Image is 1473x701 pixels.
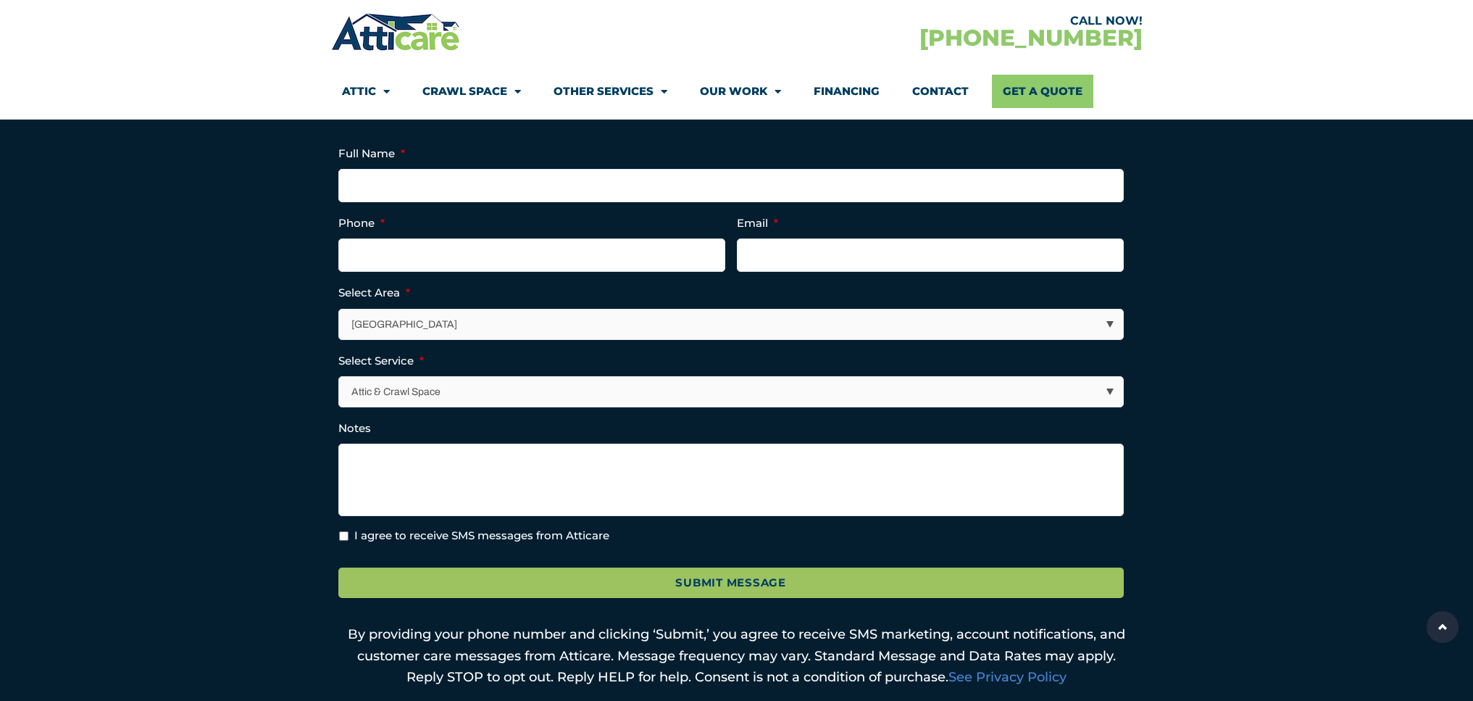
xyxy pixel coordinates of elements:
a: Our Work [700,75,781,108]
label: Email [737,216,778,231]
div: CALL NOW! [737,15,1143,27]
label: Select Service [338,354,424,368]
label: Notes [338,421,371,436]
a: Crawl Space [422,75,521,108]
a: See Privacy Policy [948,669,1067,685]
nav: Menu [342,75,1132,108]
a: Contact [912,75,969,108]
label: Select Area [338,286,410,300]
a: Financing [814,75,880,108]
a: Other Services [554,75,667,108]
a: Attic [342,75,390,108]
input: Submit Message [338,568,1124,599]
label: Full Name [338,146,405,161]
a: Get A Quote [992,75,1093,108]
label: I agree to receive SMS messages from Atticare [354,528,609,544]
p: By providing your phone number and clicking ‘Submit,’ you agree to receive SMS marketing, account... [338,624,1135,689]
label: Phone [338,216,385,231]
